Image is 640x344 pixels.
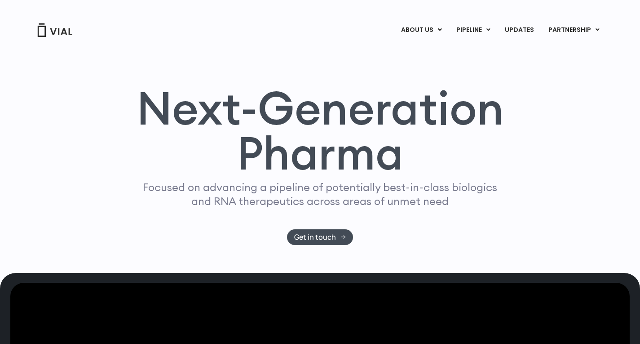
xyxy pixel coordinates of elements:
a: ABOUT USMenu Toggle [394,22,449,38]
a: Get in touch [287,229,353,245]
span: Get in touch [294,234,336,241]
h1: Next-Generation Pharma [126,85,515,176]
a: UPDATES [498,22,541,38]
img: Vial Logo [37,23,73,37]
a: PARTNERSHIPMenu Toggle [541,22,607,38]
a: PIPELINEMenu Toggle [449,22,497,38]
p: Focused on advancing a pipeline of potentially best-in-class biologics and RNA therapeutics acros... [139,180,501,208]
